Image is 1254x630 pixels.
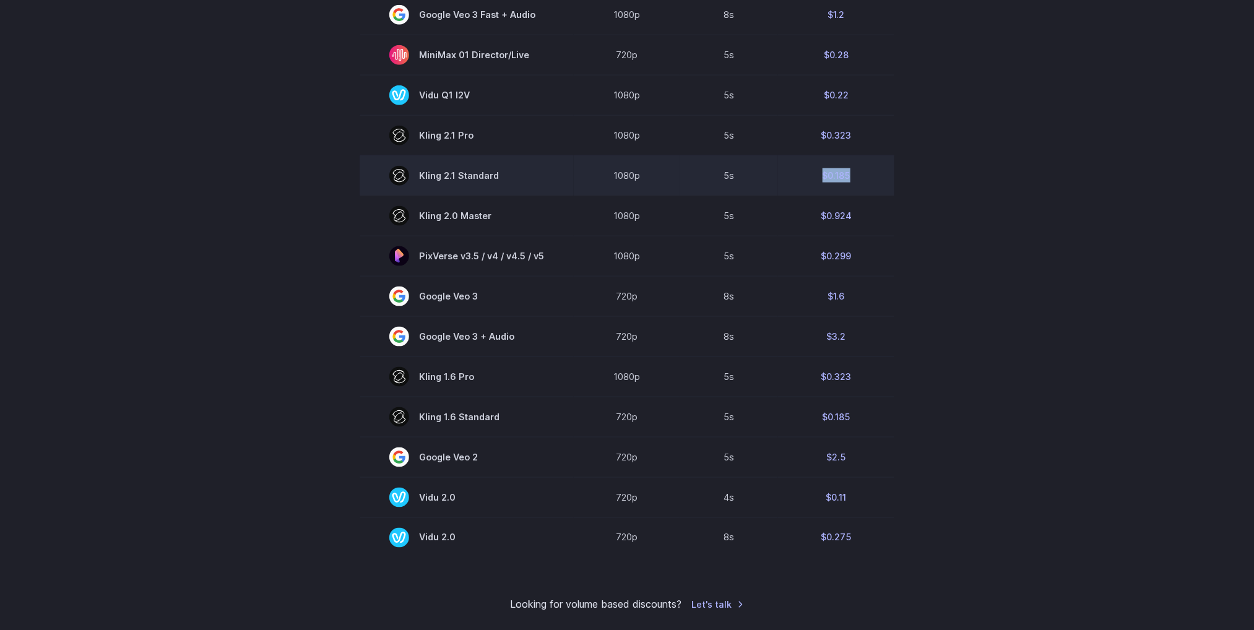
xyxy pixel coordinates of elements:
td: 720p [574,477,680,517]
td: $0.323 [778,115,894,155]
td: 5s [680,155,778,196]
td: 8s [680,316,778,356]
span: Vidu 2.0 [389,488,544,507]
td: $0.28 [778,35,894,75]
span: Kling 2.1 Standard [389,166,544,186]
span: Vidu Q1 I2V [389,85,544,105]
td: $0.323 [778,356,894,397]
td: $0.185 [778,155,894,196]
td: 1080p [574,196,680,236]
span: Google Veo 2 [389,447,544,467]
td: $1.6 [778,276,894,316]
span: Google Veo 3 + Audio [389,327,544,347]
span: PixVerse v3.5 / v4 / v4.5 / v5 [389,246,544,266]
td: 5s [680,75,778,115]
td: 720p [574,276,680,316]
td: $0.185 [778,397,894,437]
td: $3.2 [778,316,894,356]
span: Google Veo 3 Fast + Audio [389,5,544,25]
span: Kling 2.1 Pro [389,126,544,145]
span: Kling 1.6 Standard [389,407,544,427]
td: 1080p [574,356,680,397]
span: Kling 2.0 Master [389,206,544,226]
td: 8s [680,276,778,316]
td: 1080p [574,75,680,115]
td: 720p [574,316,680,356]
td: 720p [574,35,680,75]
td: 1080p [574,115,680,155]
span: Kling 1.6 Pro [389,367,544,387]
span: MiniMax 01 Director/Live [389,45,544,65]
td: 8s [680,517,778,558]
td: 720p [574,517,680,558]
td: $0.275 [778,517,894,558]
td: 5s [680,397,778,437]
td: 5s [680,35,778,75]
td: 720p [574,397,680,437]
td: 4s [680,477,778,517]
td: $0.924 [778,196,894,236]
td: 5s [680,196,778,236]
small: Looking for volume based discounts? [510,597,681,613]
td: $0.11 [778,477,894,517]
td: $2.5 [778,437,894,477]
span: Google Veo 3 [389,287,544,306]
span: Vidu 2.0 [389,528,544,548]
td: 5s [680,356,778,397]
a: Let's talk [691,598,744,612]
td: 5s [680,115,778,155]
td: $0.22 [778,75,894,115]
td: $0.299 [778,236,894,276]
td: 5s [680,236,778,276]
td: 5s [680,437,778,477]
td: 720p [574,437,680,477]
td: 1080p [574,155,680,196]
td: 1080p [574,236,680,276]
